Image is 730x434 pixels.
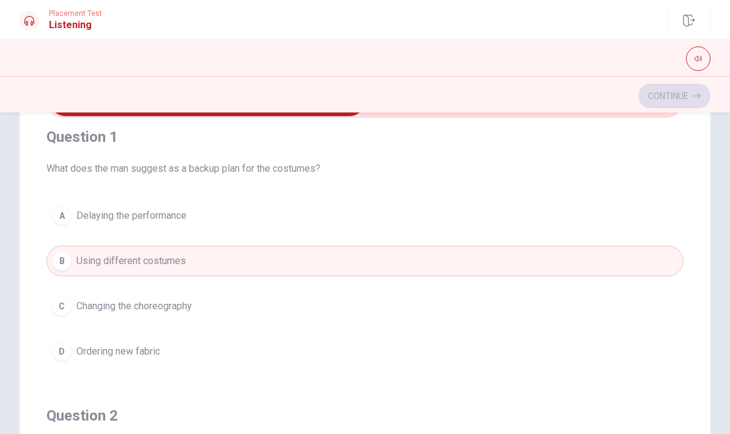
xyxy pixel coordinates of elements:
h4: Question 1 [46,127,684,147]
span: Ordering new fabric [76,344,160,359]
button: ADelaying the performance [46,200,684,231]
span: Using different costumes [76,254,186,268]
span: Changing the choreography [76,299,192,314]
div: D [52,342,72,361]
div: B [52,251,72,271]
button: BUsing different costumes [46,246,684,276]
span: Delaying the performance [76,208,186,223]
button: CChanging the choreography [46,291,684,322]
h1: Listening [49,18,102,32]
span: What does the man suggest as a backup plan for the costumes? [46,161,684,176]
h4: Question 2 [46,406,684,425]
span: Placement Test [49,9,102,18]
div: C [52,296,72,316]
button: DOrdering new fabric [46,336,684,367]
div: A [52,206,72,226]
